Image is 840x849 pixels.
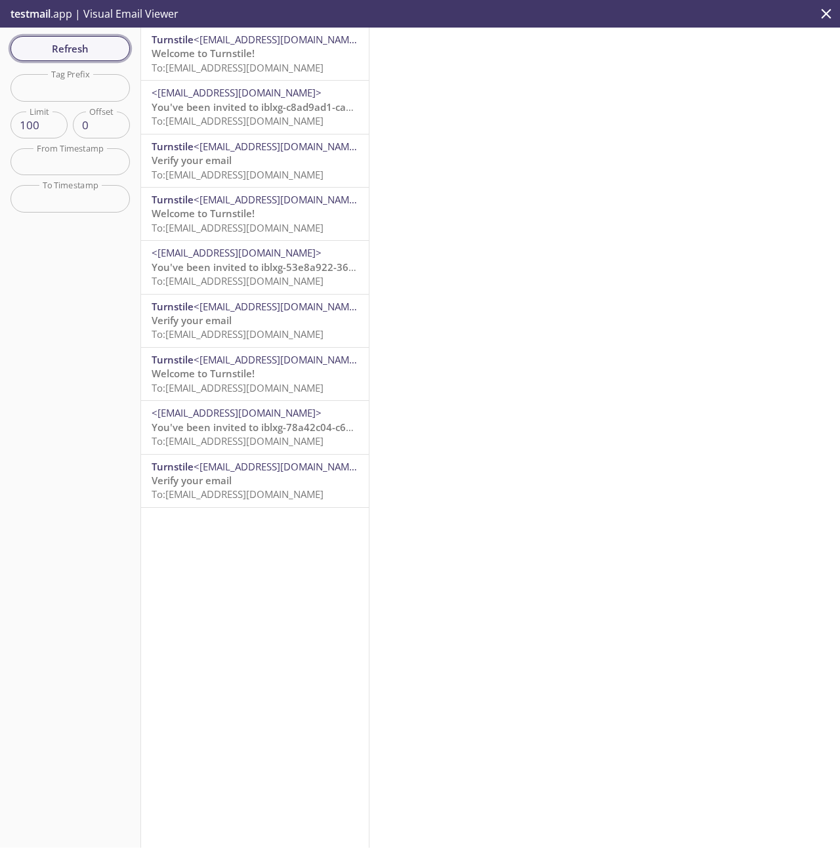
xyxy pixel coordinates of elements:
[141,401,369,453] div: <[EMAIL_ADDRESS][DOMAIN_NAME]>You've been invited to iblxg-78a42c04-c6b1-4705-be17-382295161f37To...
[152,260,487,274] span: You've been invited to iblxg-53e8a922-3647-4a6a-832d-8a4cb13e1398
[141,28,369,80] div: Turnstile<[EMAIL_ADDRESS][DOMAIN_NAME]>Welcome to Turnstile!To:[EMAIL_ADDRESS][DOMAIN_NAME]
[194,140,364,153] span: <[EMAIL_ADDRESS][DOMAIN_NAME]>
[10,36,130,61] button: Refresh
[152,421,483,434] span: You've been invited to iblxg-78a42c04-c6b1-4705-be17-382295161f37
[152,460,194,473] span: Turnstile
[152,434,324,447] span: To: [EMAIL_ADDRESS][DOMAIN_NAME]
[152,487,324,501] span: To: [EMAIL_ADDRESS][DOMAIN_NAME]
[152,61,324,74] span: To: [EMAIL_ADDRESS][DOMAIN_NAME]
[194,33,364,46] span: <[EMAIL_ADDRESS][DOMAIN_NAME]>
[152,221,324,234] span: To: [EMAIL_ADDRESS][DOMAIN_NAME]
[152,381,324,394] span: To: [EMAIL_ADDRESS][DOMAIN_NAME]
[152,406,322,419] span: <[EMAIL_ADDRESS][DOMAIN_NAME]>
[152,114,324,127] span: To: [EMAIL_ADDRESS][DOMAIN_NAME]
[152,193,194,206] span: Turnstile
[194,193,364,206] span: <[EMAIL_ADDRESS][DOMAIN_NAME]>
[141,295,369,347] div: Turnstile<[EMAIL_ADDRESS][DOMAIN_NAME]>Verify your emailTo:[EMAIL_ADDRESS][DOMAIN_NAME]
[141,135,369,187] div: Turnstile<[EMAIL_ADDRESS][DOMAIN_NAME]>Verify your emailTo:[EMAIL_ADDRESS][DOMAIN_NAME]
[152,474,232,487] span: Verify your email
[152,246,322,259] span: <[EMAIL_ADDRESS][DOMAIN_NAME]>
[194,353,364,366] span: <[EMAIL_ADDRESS][DOMAIN_NAME]>
[152,47,255,60] span: Welcome to Turnstile!
[141,348,369,400] div: Turnstile<[EMAIL_ADDRESS][DOMAIN_NAME]>Welcome to Turnstile!To:[EMAIL_ADDRESS][DOMAIN_NAME]
[152,86,322,99] span: <[EMAIL_ADDRESS][DOMAIN_NAME]>
[141,455,369,507] div: Turnstile<[EMAIL_ADDRESS][DOMAIN_NAME]>Verify your emailTo:[EMAIL_ADDRESS][DOMAIN_NAME]
[21,40,119,57] span: Refresh
[152,140,194,153] span: Turnstile
[141,188,369,240] div: Turnstile<[EMAIL_ADDRESS][DOMAIN_NAME]>Welcome to Turnstile!To:[EMAIL_ADDRESS][DOMAIN_NAME]
[141,28,369,508] nav: emails
[152,100,478,114] span: You've been invited to iblxg-c8ad9ad1-caff-4858-b1ab-2ea38b404ddf
[152,367,255,380] span: Welcome to Turnstile!
[152,33,194,46] span: Turnstile
[194,300,364,313] span: <[EMAIL_ADDRESS][DOMAIN_NAME]>
[152,154,232,167] span: Verify your email
[141,241,369,293] div: <[EMAIL_ADDRESS][DOMAIN_NAME]>You've been invited to iblxg-53e8a922-3647-4a6a-832d-8a4cb13e1398To...
[152,274,324,287] span: To: [EMAIL_ADDRESS][DOMAIN_NAME]
[141,81,369,133] div: <[EMAIL_ADDRESS][DOMAIN_NAME]>You've been invited to iblxg-c8ad9ad1-caff-4858-b1ab-2ea38b404ddfTo...
[152,168,324,181] span: To: [EMAIL_ADDRESS][DOMAIN_NAME]
[10,7,51,21] span: testmail
[152,300,194,313] span: Turnstile
[194,460,364,473] span: <[EMAIL_ADDRESS][DOMAIN_NAME]>
[152,353,194,366] span: Turnstile
[152,314,232,327] span: Verify your email
[152,207,255,220] span: Welcome to Turnstile!
[152,327,324,341] span: To: [EMAIL_ADDRESS][DOMAIN_NAME]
